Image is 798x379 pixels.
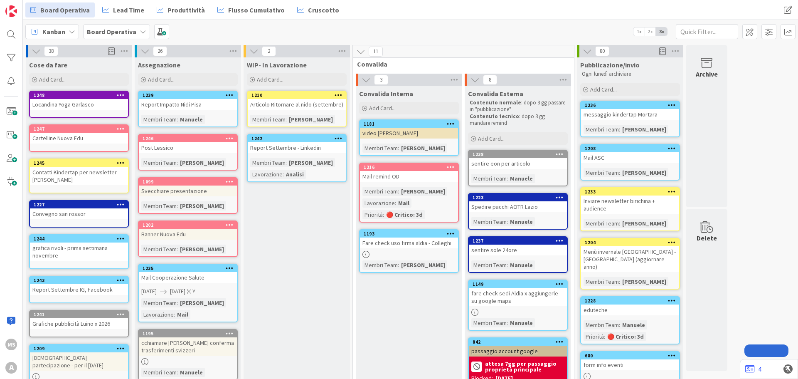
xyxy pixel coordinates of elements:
span: 3 [374,75,388,85]
div: form info eventi [581,359,679,370]
span: Add Card... [39,76,66,83]
div: 1181video [PERSON_NAME] [360,120,458,139]
img: Visit kanbanzone.com [5,5,17,17]
span: : [507,260,508,270]
span: : [507,217,508,226]
span: : [507,318,508,327]
span: : [177,158,178,167]
span: Cose da fare [29,61,67,69]
div: 1238sentire eon per articolo [469,151,567,169]
div: A [5,362,17,374]
span: 26 [153,46,167,56]
div: 1149 [469,280,567,288]
div: 1208Mail ASC [581,145,679,163]
div: 🔴 Critico: 3d [605,332,646,341]
div: Manuele [178,368,205,377]
div: 1209 [34,346,128,352]
div: 1216 [364,164,458,170]
div: Inviare newsletter birichina + audience [581,196,679,214]
div: 1193 [364,231,458,237]
span: Add Card... [590,86,617,93]
div: Membri Team [250,115,286,124]
div: Contatti Kindertap per newsletter [PERSON_NAME] [30,167,128,185]
div: Report Impatto Nidi Pisa [139,99,237,110]
div: messaggio kindertap Mortara [581,109,679,120]
div: 1244 [30,235,128,243]
span: : [507,174,508,183]
div: fare check sedi Aldia x aggiungerle su google maps [469,288,567,306]
a: Produttività [152,2,210,17]
div: Membri Team [250,158,286,167]
span: : [177,201,178,211]
div: 1237 [469,237,567,245]
div: Analisi [284,170,306,179]
span: 2 [262,46,276,56]
div: 1238 [473,151,567,157]
div: Membri Team [362,260,398,270]
span: Add Card... [148,76,175,83]
div: 1208 [585,146,679,151]
div: 1223 [469,194,567,201]
div: 1247 [34,126,128,132]
div: Membri Team [584,320,619,329]
span: Add Card... [257,76,283,83]
div: 1223Spedire pacchi AOTR Lazio [469,194,567,212]
div: 1244grafica rivoli - prima settimana novembre [30,235,128,261]
div: Lavorazione [362,198,395,208]
strong: Contenuto tecnico [470,113,519,120]
b: attesa 7gg per passaggio proprietà principale [485,361,564,372]
span: Add Card... [478,135,505,142]
div: 1216 [360,163,458,171]
div: [PERSON_NAME] [178,298,226,307]
div: 1181 [360,120,458,128]
div: 1243 [30,277,128,284]
div: 1227 [30,201,128,208]
span: Convalida Esterna [468,89,523,98]
b: Board Operativa [87,27,136,36]
div: Manuele [508,260,535,270]
div: [DEMOGRAPHIC_DATA] partecipazione - per il [DATE] [30,352,128,371]
div: 1239 [143,92,237,98]
div: 1233 [585,189,679,195]
div: 1202Banner Nuova Edu [139,221,237,240]
div: 1236 [585,102,679,108]
div: 1246 [143,136,237,141]
div: Membri Team [471,260,507,270]
div: 1248 [30,92,128,99]
div: Mail ASC [581,152,679,163]
span: : [286,158,287,167]
div: Membri Team [584,219,619,228]
span: WIP- In Lavorazione [247,61,307,69]
div: 1247 [30,125,128,133]
div: 1241Grafiche pubblicità Luino x 2026 [30,311,128,329]
div: 1099 [143,179,237,185]
div: Cartelline Nuova Edu [30,133,128,144]
div: 1239 [139,92,237,99]
div: 1243Report Settembre IG, Facebook [30,277,128,295]
span: [DATE] [141,287,157,296]
span: [DATE] [170,287,185,296]
div: 1241 [34,312,128,317]
div: [PERSON_NAME] [287,115,335,124]
span: : [398,144,399,153]
div: [PERSON_NAME] [620,277,668,286]
div: 1228 [581,297,679,305]
p: : dopo 3 gg passare in "pubblicazione" [470,99,566,113]
div: [PERSON_NAME] [178,201,226,211]
div: 1242 [251,136,346,141]
span: Pubblicazione/invio [580,61,640,69]
span: : [177,115,178,124]
div: 1204 [585,240,679,245]
div: 1238 [469,151,567,158]
div: 1181 [364,121,458,127]
div: 1210 [248,92,346,99]
div: 1209[DEMOGRAPHIC_DATA] partecipazione - per il [DATE] [30,345,128,371]
div: Membri Team [471,318,507,327]
div: 1246 [139,135,237,142]
p: Ogni lunedì archiviare [582,71,678,77]
div: Locandina Yoga Garlasco [30,99,128,110]
div: Articolo Ritornare al nido (settembre) [248,99,346,110]
span: : [619,125,620,134]
div: 1239Report Impatto Nidi Pisa [139,92,237,110]
div: 1204Menù invernale [GEOGRAPHIC_DATA] - [GEOGRAPHIC_DATA] (aggiornare anno) [581,239,679,272]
